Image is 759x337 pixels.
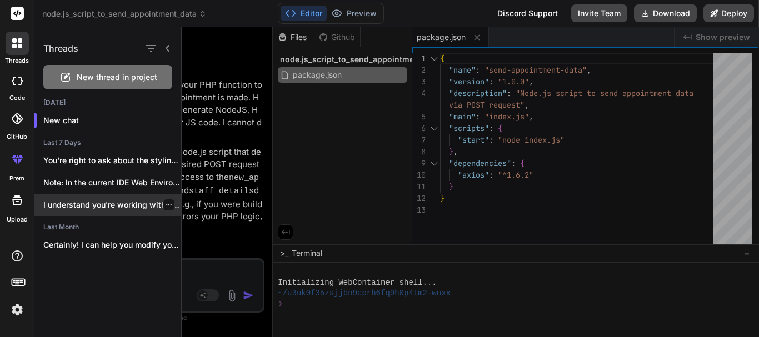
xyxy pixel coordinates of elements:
[43,177,181,188] p: Note: In the current IDE Web Environment,...
[327,6,381,21] button: Preview
[43,42,78,55] h1: Threads
[703,4,754,22] button: Deploy
[42,8,207,19] span: node.js_script_to_send_appointment_data
[43,239,181,250] p: Certainly! I can help you modify your...
[9,174,24,183] label: prem
[43,155,181,166] p: You're right to ask about the styling!...
[7,132,27,142] label: GitHub
[8,300,27,319] img: settings
[43,199,181,210] p: I understand you're working with a CodeIgniter...
[7,215,28,224] label: Upload
[571,4,627,22] button: Invite Team
[43,115,181,126] p: New chat
[34,98,181,107] h2: [DATE]
[491,4,565,22] div: Discord Support
[634,4,697,22] button: Download
[77,72,157,83] span: New thread in project
[34,138,181,147] h2: Last 7 Days
[34,223,181,232] h2: Last Month
[281,6,327,21] button: Editor
[9,93,25,103] label: code
[5,56,29,66] label: threads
